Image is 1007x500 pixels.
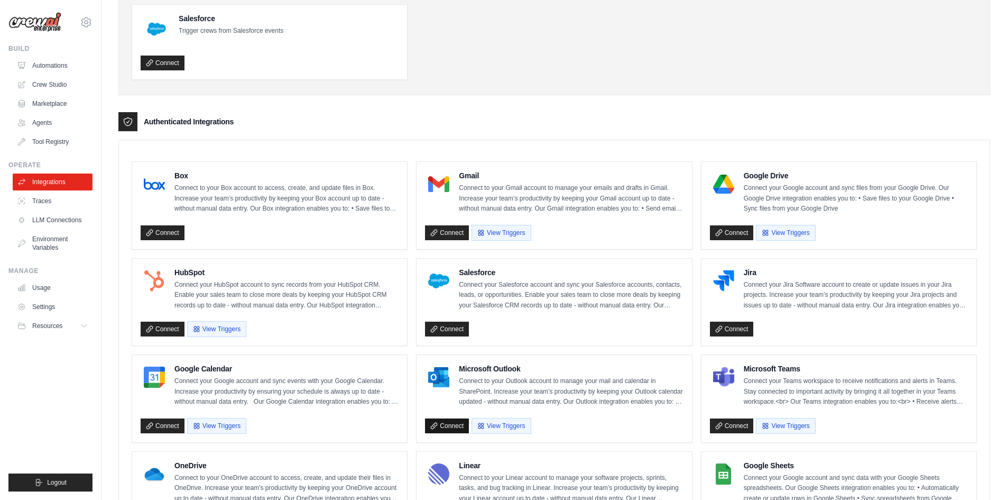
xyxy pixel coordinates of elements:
[756,418,815,434] button: View Triggers
[141,225,184,240] a: Connect
[713,174,734,195] img: Google Drive Logo
[13,279,93,296] a: Usage
[713,367,734,388] img: Microsoft Teams Logo
[472,225,531,241] button: View Triggers
[459,363,683,374] h4: Microsoft Outlook
[141,56,184,70] a: Connect
[174,267,399,278] h4: HubSpot
[744,170,968,181] h4: Google Drive
[174,280,399,311] p: Connect your HubSpot account to sync records from your HubSpot CRM. Enable your sales team to clo...
[187,321,246,337] button: View Triggers
[13,95,93,112] a: Marketplace
[8,44,93,53] div: Build
[174,376,399,407] p: Connect your Google account and sync events with your Google Calendar. Increase your productivity...
[144,270,165,292] img: HubSpot Logo
[13,57,93,74] a: Automations
[144,116,234,127] h3: Authenticated Integrations
[8,267,93,275] div: Manage
[32,322,62,330] span: Resources
[13,212,93,229] a: LLM Connections
[428,270,449,292] img: Salesforce Logo
[756,225,815,241] button: View Triggers
[713,463,734,485] img: Google Sheets Logo
[144,463,165,485] img: OneDrive Logo
[179,13,283,24] h4: Salesforce
[459,460,683,471] h4: Linear
[174,363,399,374] h4: Google Calendar
[187,418,246,434] button: View Triggers
[144,174,165,195] img: Box Logo
[174,460,399,471] h4: OneDrive
[744,267,968,278] h4: Jira
[174,170,399,181] h4: Box
[13,76,93,93] a: Crew Studio
[141,419,184,433] a: Connect
[425,322,469,337] a: Connect
[459,267,683,278] h4: Salesforce
[425,225,469,240] a: Connect
[141,322,184,337] a: Connect
[713,270,734,292] img: Jira Logo
[744,363,968,374] h4: Microsoft Teams
[744,183,968,214] p: Connect your Google account and sync files from your Google Drive. Our Google Drive integration e...
[13,317,93,334] button: Resources
[710,419,754,433] a: Connect
[13,298,93,315] a: Settings
[472,418,531,434] button: View Triggers
[13,193,93,210] a: Traces
[13,114,93,131] a: Agents
[459,170,683,181] h4: Gmail
[744,460,968,471] h4: Google Sheets
[8,12,61,32] img: Logo
[710,322,754,337] a: Connect
[428,367,449,388] img: Microsoft Outlook Logo
[8,161,93,169] div: Operate
[13,231,93,256] a: Environment Variables
[179,26,283,37] p: Trigger crews from Salesforce events
[744,376,968,407] p: Connect your Teams workspace to receive notifications and alerts in Teams. Stay connected to impo...
[47,478,67,487] span: Logout
[144,367,165,388] img: Google Calendar Logo
[174,183,399,214] p: Connect to your Box account to access, create, and update files in Box. Increase your team’s prod...
[459,376,683,407] p: Connect to your Outlook account to manage your mail and calendar in SharePoint. Increase your tea...
[13,133,93,150] a: Tool Registry
[459,183,683,214] p: Connect to your Gmail account to manage your emails and drafts in Gmail. Increase your team’s pro...
[144,16,169,42] img: Salesforce Logo
[459,280,683,311] p: Connect your Salesforce account and sync your Salesforce accounts, contacts, leads, or opportunit...
[13,174,93,190] a: Integrations
[428,463,449,485] img: Linear Logo
[8,474,93,492] button: Logout
[710,225,754,240] a: Connect
[425,419,469,433] a: Connect
[744,280,968,311] p: Connect your Jira Software account to create or update issues in your Jira projects. Increase you...
[428,174,449,195] img: Gmail Logo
